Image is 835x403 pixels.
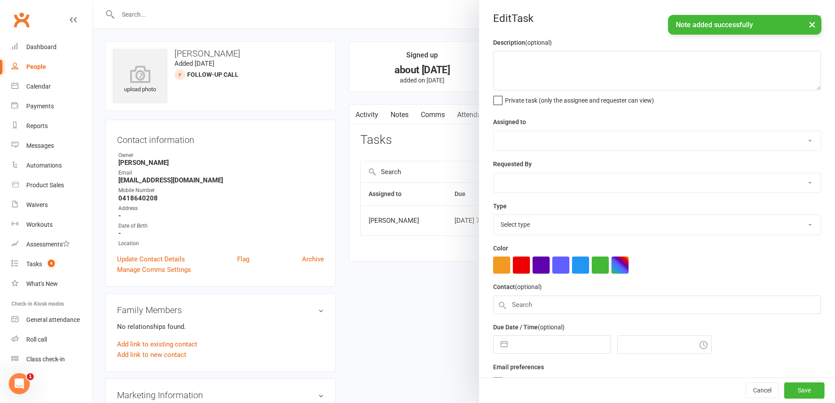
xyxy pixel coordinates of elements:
a: Roll call [11,330,92,350]
a: Class kiosk mode [11,350,92,369]
div: People [26,63,46,70]
input: Search [493,296,821,314]
div: Dashboard [26,43,57,50]
div: Class check-in [26,356,65,363]
div: Reports [26,122,48,129]
a: What's New [11,274,92,294]
div: Automations [26,162,62,169]
div: Calendar [26,83,51,90]
a: Messages [11,136,92,156]
a: Automations [11,156,92,175]
label: Assigned to [493,117,526,127]
label: Contact [493,282,542,292]
div: Workouts [26,221,53,228]
a: Assessments [11,235,92,254]
button: Cancel [746,383,779,399]
small: (optional) [515,283,542,290]
div: Messages [26,142,54,149]
a: Payments [11,96,92,116]
label: Due Date / Time [493,322,565,332]
div: What's New [26,280,58,287]
a: People [11,57,92,77]
span: 4 [48,260,55,267]
label: Description [493,38,552,47]
a: Tasks 4 [11,254,92,274]
a: Workouts [11,215,92,235]
a: Clubworx [11,9,32,31]
a: Calendar [11,77,92,96]
label: Type [493,201,507,211]
div: Tasks [26,260,42,267]
div: Edit Task [479,12,835,25]
span: Send reminder email [505,375,560,385]
label: Color [493,243,508,253]
button: × [804,15,820,34]
span: 1 [27,373,34,380]
small: (optional) [525,39,552,46]
iframe: Intercom live chat [9,373,30,394]
div: Roll call [26,336,47,343]
div: Payments [26,103,54,110]
a: Dashboard [11,37,92,57]
button: Save [784,383,824,399]
div: Note added successfully [668,15,821,35]
div: Waivers [26,201,48,208]
a: Reports [11,116,92,136]
a: General attendance kiosk mode [11,310,92,330]
span: Private task (only the assignee and requester can view) [505,94,654,104]
a: Product Sales [11,175,92,195]
label: Email preferences [493,362,544,372]
div: Product Sales [26,182,64,189]
label: Requested By [493,159,532,169]
a: Waivers [11,195,92,215]
div: Assessments [26,241,70,248]
small: (optional) [538,324,565,331]
div: General attendance [26,316,80,323]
